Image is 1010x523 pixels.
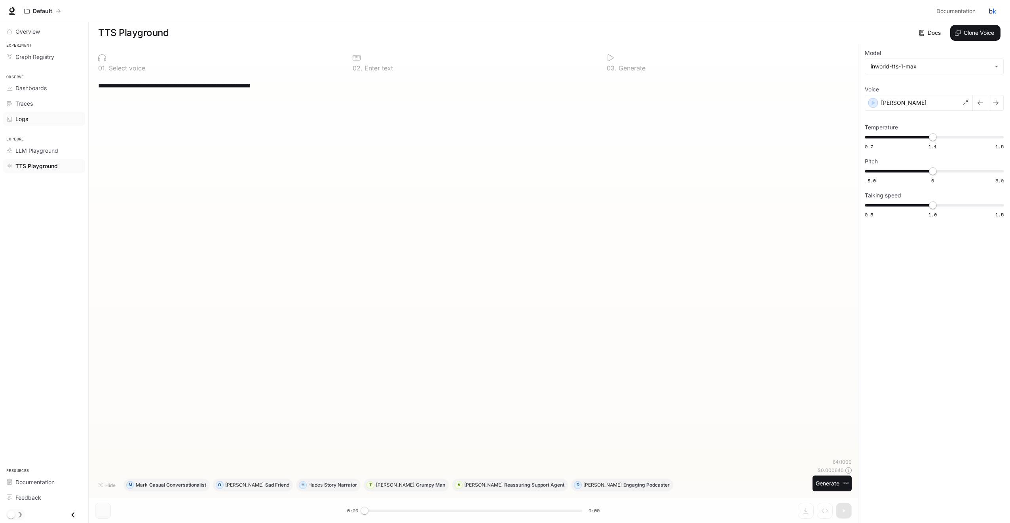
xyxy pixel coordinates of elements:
a: Feedback [3,491,85,504]
p: Generate [617,65,645,71]
p: [PERSON_NAME] [464,483,503,487]
p: Grumpy Man [416,483,445,487]
p: [PERSON_NAME] [583,483,622,487]
p: Select voice [107,65,145,71]
div: T [367,479,374,491]
button: Hide [95,479,120,491]
img: User avatar [987,6,998,17]
span: Graph Registry [15,53,54,61]
span: 0.5 [865,211,873,218]
span: 1.0 [928,211,937,218]
div: inworld-tts-1-max [871,63,991,70]
span: -5.0 [865,177,876,184]
p: [PERSON_NAME] [225,483,264,487]
span: LLM Playground [15,146,58,155]
a: Logs [3,112,85,126]
p: 64 / 1000 [833,459,852,465]
a: Overview [3,25,85,38]
p: [PERSON_NAME] [881,99,926,107]
div: M [127,479,134,491]
p: Reassuring Support Agent [504,483,564,487]
span: 5.0 [995,177,1004,184]
span: 1.5 [995,143,1004,150]
button: MMarkCasual Conversationalist [123,479,210,491]
button: All workspaces [21,3,65,19]
span: Feedback [15,493,41,502]
p: ⌘⏎ [843,481,849,486]
span: Traces [15,99,33,108]
a: Documentation [933,3,982,19]
a: LLM Playground [3,144,85,157]
span: Documentation [936,6,976,16]
p: Enter text [363,65,393,71]
p: [PERSON_NAME] [376,483,414,487]
div: D [574,479,581,491]
p: Mark [136,483,148,487]
a: Dashboards [3,81,85,95]
div: H [299,479,306,491]
span: Logs [15,115,28,123]
div: inworld-tts-1-max [865,59,1003,74]
p: Model [865,50,881,56]
p: Casual Conversationalist [149,483,206,487]
a: Graph Registry [3,50,85,64]
p: Story Narrator [324,483,357,487]
button: HHadesStory Narrator [296,479,361,491]
button: Generate⌘⏎ [813,476,852,492]
a: Docs [917,25,944,41]
h1: TTS Playground [98,25,169,41]
span: TTS Playground [15,162,58,170]
div: A [455,479,462,491]
p: Voice [865,87,879,92]
span: 0.7 [865,143,873,150]
a: Documentation [3,475,85,489]
a: TTS Playground [3,159,85,173]
span: 1.1 [928,143,937,150]
span: 0 [931,177,934,184]
p: 0 1 . [98,65,107,71]
p: Sad Friend [265,483,289,487]
p: Pitch [865,159,878,164]
span: Dashboards [15,84,47,92]
p: Temperature [865,125,898,130]
p: 0 3 . [607,65,617,71]
span: Dark mode toggle [7,510,15,519]
div: O [216,479,223,491]
button: Clone Voice [950,25,1001,41]
p: $ 0.000640 [818,467,844,474]
span: Documentation [15,478,55,486]
button: User avatar [985,3,1001,19]
p: Talking speed [865,193,901,198]
p: Engaging Podcaster [623,483,670,487]
span: 1.5 [995,211,1004,218]
button: O[PERSON_NAME]Sad Friend [213,479,293,491]
p: 0 2 . [353,65,363,71]
p: Hades [308,483,323,487]
button: A[PERSON_NAME]Reassuring Support Agent [452,479,568,491]
p: Default [33,8,52,15]
span: Overview [15,27,40,36]
a: Traces [3,97,85,110]
button: Close drawer [64,507,82,523]
button: T[PERSON_NAME]Grumpy Man [364,479,449,491]
button: D[PERSON_NAME]Engaging Podcaster [571,479,673,491]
